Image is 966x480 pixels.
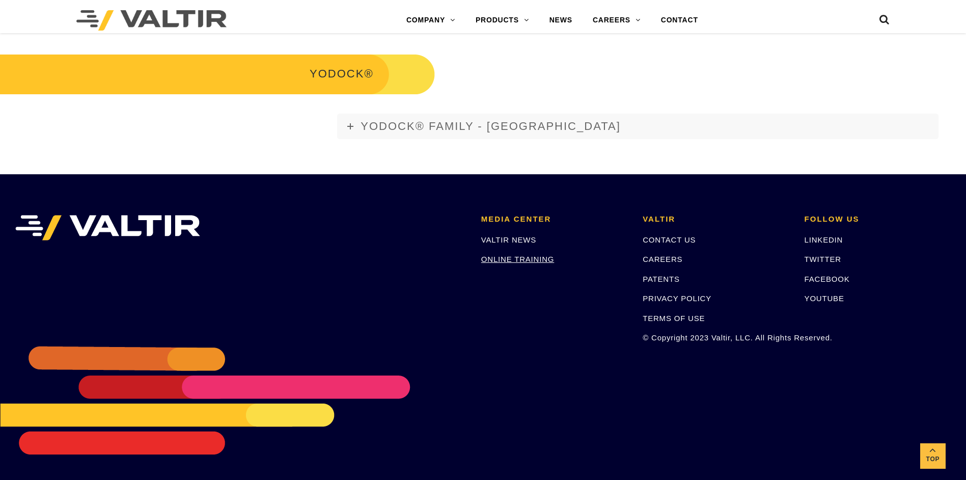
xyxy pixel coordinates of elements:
[643,255,682,263] a: CAREERS
[651,10,708,31] a: CONTACT
[396,10,465,31] a: COMPANY
[805,294,844,303] a: YOUTUBE
[583,10,651,31] a: CAREERS
[465,10,539,31] a: PRODUCTS
[805,275,850,283] a: FACEBOOK
[481,235,536,244] a: VALTIR NEWS
[337,114,939,139] a: YODOCK® FAMILY - [GEOGRAPHIC_DATA]
[481,215,627,224] h2: MEDIA CENTER
[920,454,946,465] span: Top
[15,215,200,241] img: VALTIR
[643,332,789,343] p: © Copyright 2023 Valtir, LLC. All Rights Reserved.
[643,294,711,303] a: PRIVACY POLICY
[805,255,841,263] a: TWITTER
[643,314,705,323] a: TERMS OF USE
[481,255,554,263] a: ONLINE TRAINING
[643,235,696,244] a: CONTACT US
[805,215,951,224] h2: FOLLOW US
[539,10,583,31] a: NEWS
[643,215,789,224] h2: VALTIR
[361,120,620,132] span: YODOCK® FAMILY - [GEOGRAPHIC_DATA]
[920,443,946,469] a: Top
[643,275,680,283] a: PATENTS
[805,235,843,244] a: LINKEDIN
[76,10,227,31] img: Valtir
